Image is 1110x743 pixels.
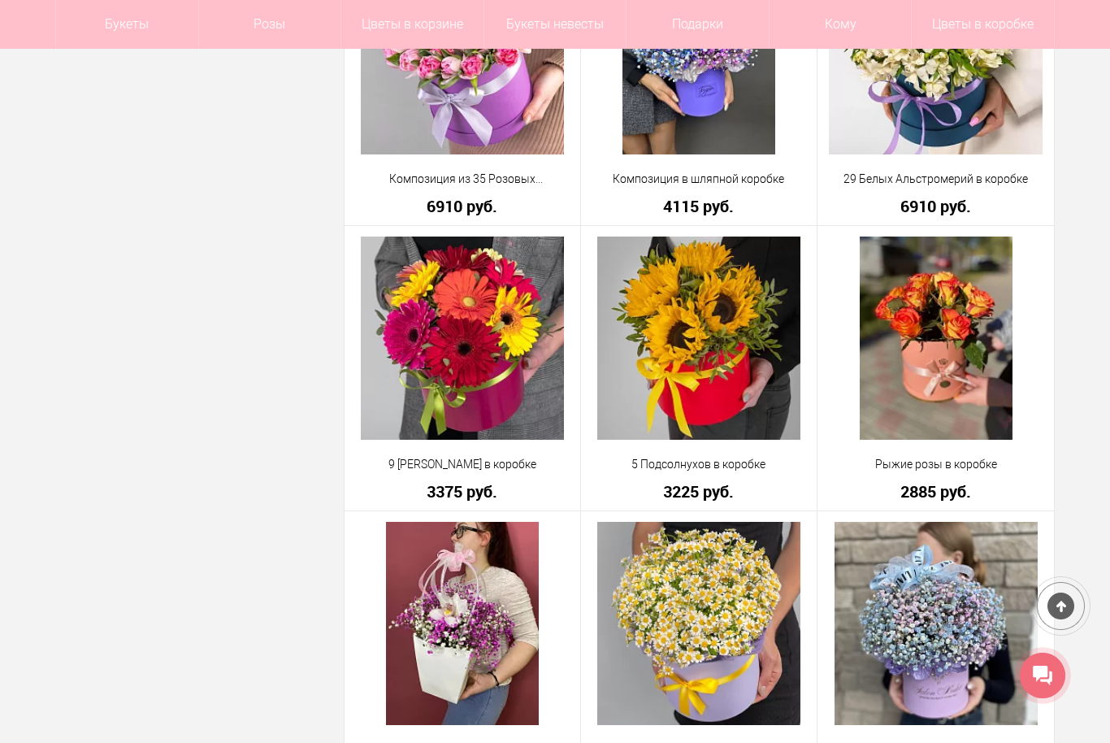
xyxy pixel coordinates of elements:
[828,483,1043,500] a: 2885 руб.
[828,456,1043,473] a: Рыжие розы в коробке
[597,522,800,725] img: 9 Кустовых Ромашек в коробке
[355,171,570,188] a: Композиция из 35 Розовых Пионовидных Тюльпанов в коробке
[597,237,800,440] img: 5 Подсолнухов в коробке
[386,522,539,725] img: Композиция с Гипсофилой и орхидеей
[361,237,564,440] img: 9 Гербер Микс в коробке
[592,456,807,473] a: 5 Подсолнухов в коробке
[355,198,570,215] a: 6910 руб.
[592,171,807,188] a: Композиция в шляпной коробке
[860,237,1012,440] img: Рыжие розы в коробке
[592,483,807,500] a: 3225 руб.
[592,198,807,215] a: 4115 руб.
[828,171,1043,188] a: 29 Белых Альстромерий в коробке
[355,483,570,500] a: 3375 руб.
[835,522,1038,725] img: Гипсофила в шляпной коробке
[355,456,570,473] a: 9 [PERSON_NAME] в коробке
[828,198,1043,215] a: 6910 руб.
